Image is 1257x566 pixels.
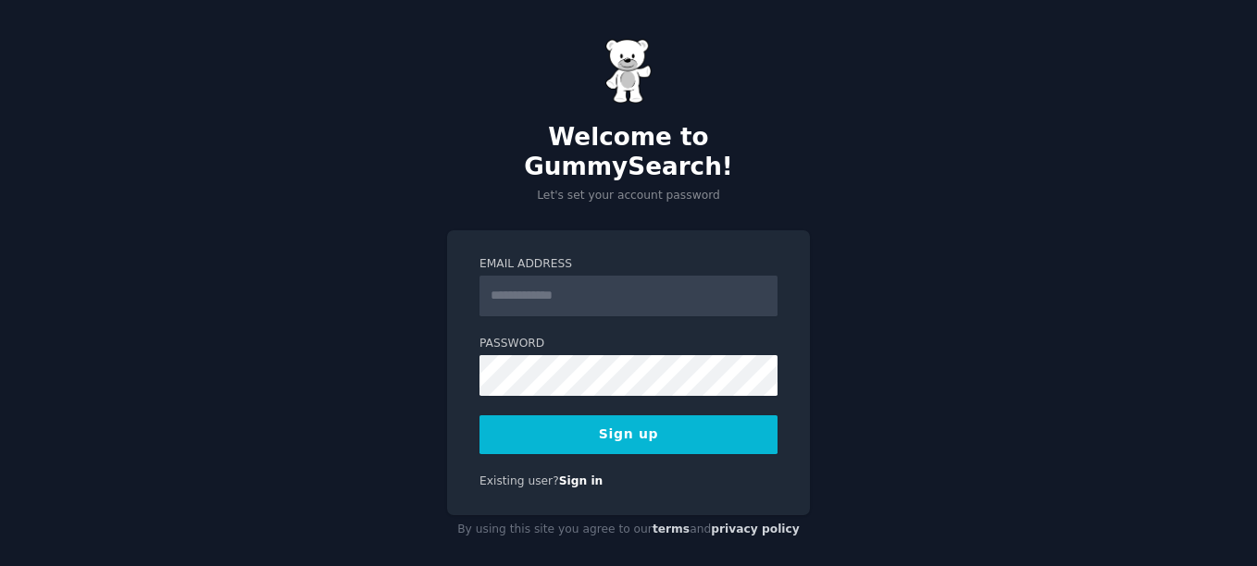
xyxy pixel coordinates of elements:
div: By using this site you agree to our and [447,515,810,545]
a: terms [653,523,690,535]
h2: Welcome to GummySearch! [447,123,810,181]
label: Password [479,336,778,352]
label: Email Address [479,256,778,273]
img: Gummy Bear [605,39,652,104]
p: Let's set your account password [447,188,810,204]
span: Existing user? [479,474,559,487]
a: privacy policy [711,523,800,535]
a: Sign in [559,474,604,487]
button: Sign up [479,415,778,454]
